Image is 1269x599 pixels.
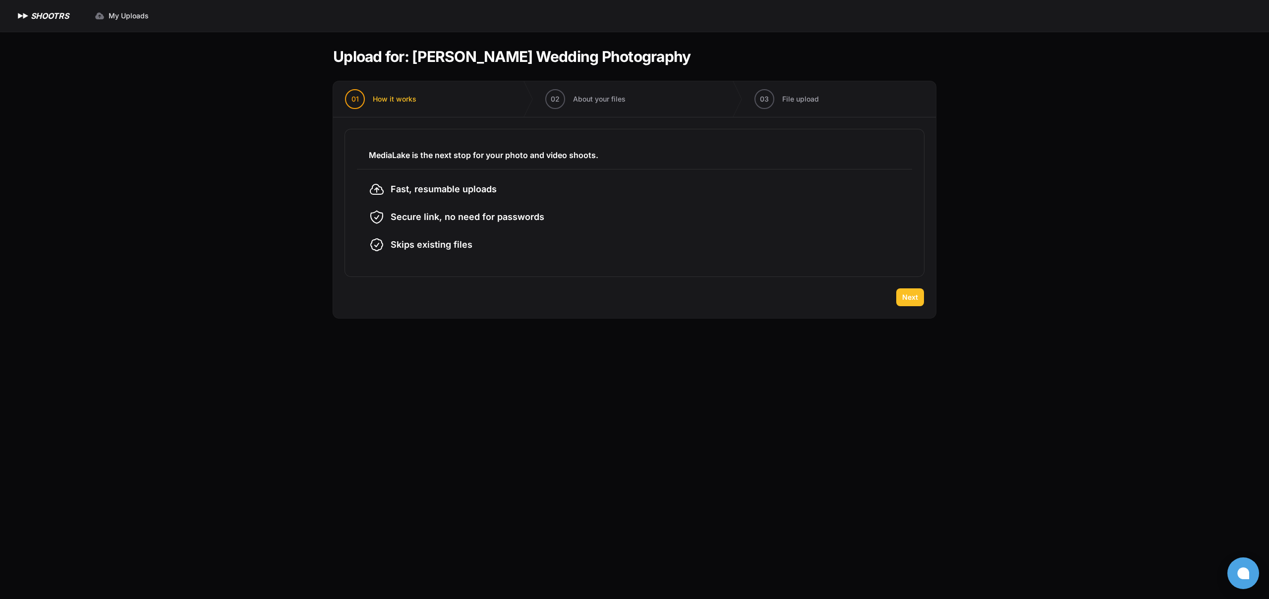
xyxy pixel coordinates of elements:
[533,81,637,117] button: 02 About your files
[31,10,69,22] h1: SHOOTRS
[109,11,149,21] span: My Uploads
[573,94,626,104] span: About your files
[16,10,31,22] img: SHOOTRS
[369,149,900,161] h3: MediaLake is the next stop for your photo and video shoots.
[391,182,497,196] span: Fast, resumable uploads
[551,94,560,104] span: 02
[902,292,918,302] span: Next
[373,94,416,104] span: How it works
[896,288,924,306] button: Next
[351,94,359,104] span: 01
[391,238,472,252] span: Skips existing files
[391,210,544,224] span: Secure link, no need for passwords
[782,94,819,104] span: File upload
[16,10,69,22] a: SHOOTRS SHOOTRS
[760,94,769,104] span: 03
[1227,557,1259,589] button: Open chat window
[89,7,155,25] a: My Uploads
[743,81,831,117] button: 03 File upload
[333,48,691,65] h1: Upload for: [PERSON_NAME] Wedding Photography
[333,81,428,117] button: 01 How it works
